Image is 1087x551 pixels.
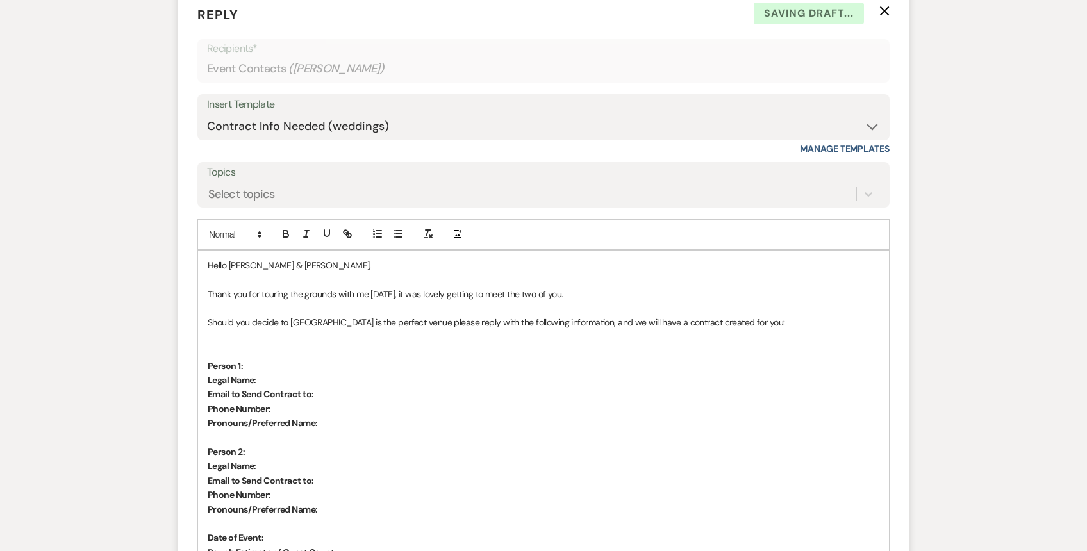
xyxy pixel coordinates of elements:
[208,287,879,301] p: Thank you for touring the grounds with me [DATE], it was lovely getting to meet the two of you.
[208,489,271,500] strong: Phone Number:
[288,60,385,78] span: ( [PERSON_NAME] )
[207,95,880,114] div: Insert Template
[207,163,880,182] label: Topics
[207,40,880,57] p: Recipients*
[197,6,238,23] span: Reply
[208,504,318,515] strong: Pronouns/Preferred Name:
[208,460,256,472] strong: Legal Name:
[208,374,256,386] strong: Legal Name:
[208,475,313,486] strong: Email to Send Contract to:
[208,417,318,429] strong: Pronouns/Preferred Name:
[800,143,890,154] a: Manage Templates
[208,403,271,415] strong: Phone Number:
[208,360,243,372] strong: Person 1:
[208,258,879,272] p: Hello [PERSON_NAME] & [PERSON_NAME],
[208,315,879,329] p: Should you decide to [GEOGRAPHIC_DATA] is the perfect venue please reply with the following infor...
[208,446,245,457] strong: Person 2:
[754,3,864,24] span: Saving draft...
[208,185,275,202] div: Select topics
[208,532,263,543] strong: Date of Event:
[208,388,313,400] strong: Email to Send Contract to:
[207,56,880,81] div: Event Contacts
